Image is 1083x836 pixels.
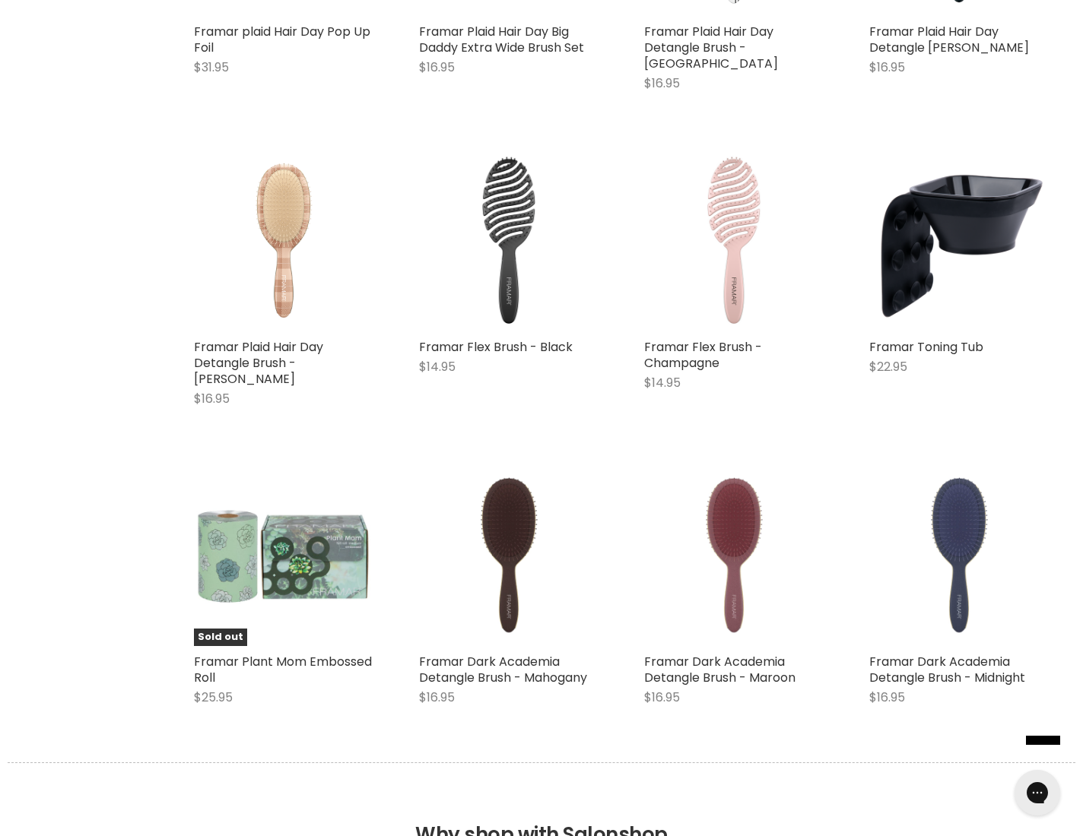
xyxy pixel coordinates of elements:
a: Framar Plaid Hair Day Detangle [PERSON_NAME] [869,23,1029,56]
span: $25.95 [194,689,233,706]
span: $16.95 [869,59,905,76]
a: Framar Dark Academia Detangle Brush - Maroon [644,653,796,686]
a: Framar Plaid Hair Day Detangle Brush - [GEOGRAPHIC_DATA] [644,23,778,72]
span: Sold out [194,629,247,646]
span: $14.95 [644,374,681,391]
img: Framar Flex Brush - Black [419,152,599,331]
img: Framar Plant Mom Embossed Roll [194,467,373,646]
img: Framar Plaid Hair Day Detangle Brush - Rory [194,152,373,331]
a: Framar Plaid Hair Day Detangle Brush - [PERSON_NAME] [194,338,323,388]
img: Framar Toning Tub [869,152,1049,331]
span: $16.95 [644,74,680,92]
span: $22.95 [869,358,907,375]
img: Framar Dark Academia Detangle Brush - Midnight [869,467,1049,646]
iframe: Gorgias live chat messenger [1007,765,1068,821]
a: Framar Dark Academia Detangle Brush - Mahogany [419,653,587,686]
a: Framar Plant Mom Embossed RollSold out [194,467,373,646]
img: Framar Flex Brush - Champagne [644,152,824,331]
img: Framar Dark Academia Detangle Brush - Maroon [644,467,824,646]
a: Framar Plant Mom Embossed Roll [194,653,372,686]
span: $16.95 [419,59,455,76]
a: Framar Dark Academia Detangle Brush - Midnight [869,653,1025,686]
img: Framar Dark Academia Detangle Brush - Mahogany [419,467,599,646]
span: $31.95 [194,59,229,76]
a: Framar Plaid Hair Day Big Daddy Extra Wide Brush Set [419,23,584,56]
a: Framar Flex Brush - Champagne [644,338,762,372]
span: $16.95 [419,689,455,706]
span: $16.95 [869,689,905,706]
span: $16.95 [644,689,680,706]
a: Framar Toning Tub [869,338,983,356]
a: Framar Flex Brush - Black [419,338,573,356]
span: $14.95 [419,358,456,375]
a: Framar plaid Hair Day Pop Up Foil [194,23,370,56]
span: $16.95 [194,390,230,407]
